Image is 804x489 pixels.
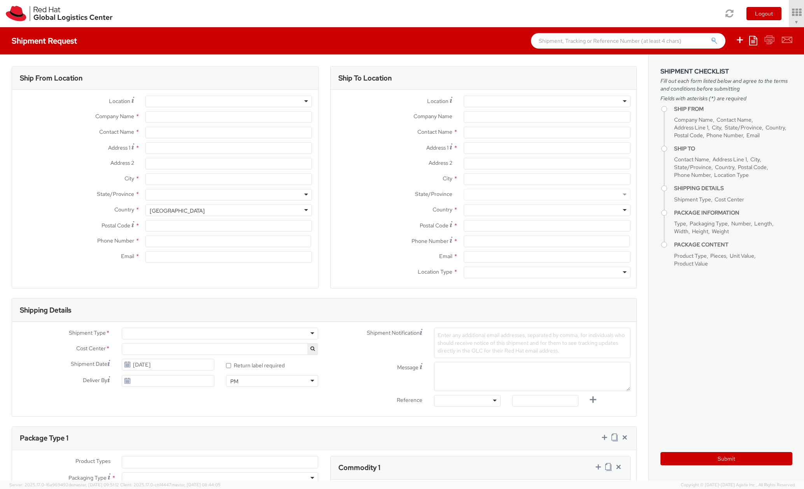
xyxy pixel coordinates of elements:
[731,220,751,227] span: Number
[412,238,448,244] span: Phone Number
[660,94,792,102] span: Fields with asterisks (*) are required
[660,452,792,465] button: Submit
[765,124,785,131] span: Country
[99,128,134,135] span: Contact Name
[660,77,792,93] span: Fill out each form listed below and agree to the terms and conditions before submitting
[674,116,713,123] span: Company Name
[674,252,707,259] span: Product Type
[75,458,110,465] span: Product Types
[438,332,625,354] span: Enter any additional email addresses, separated by comma, for individuals who should receive noti...
[69,329,106,338] span: Shipment Type
[20,434,68,442] h3: Package Type 1
[124,175,134,182] span: City
[97,237,134,244] span: Phone Number
[120,482,221,487] span: Client: 2025.17.0-cb14447
[674,106,792,112] h4: Ship From
[114,206,134,213] span: Country
[714,171,749,178] span: Location Type
[750,156,760,163] span: City
[706,132,743,139] span: Phone Number
[433,206,452,213] span: Country
[439,253,452,260] span: Email
[794,19,799,25] span: ▼
[712,228,729,235] span: Weight
[367,329,420,337] span: Shipment Notification
[712,124,721,131] span: City
[102,222,130,229] span: Postal Code
[730,252,754,259] span: Unit Value
[427,98,448,105] span: Location
[12,37,77,45] h4: Shipment Request
[71,360,107,368] span: Shipment Date
[397,364,419,371] span: Message
[9,482,119,487] span: Server: 2025.17.0-16a969492de
[738,164,767,171] span: Postal Code
[674,228,688,235] span: Width
[230,377,238,385] div: PM
[681,482,795,488] span: Copyright © [DATE]-[DATE] Agistix Inc., All Rights Reserved
[690,220,728,227] span: Packaging Type
[110,159,134,166] span: Address 2
[674,220,686,227] span: Type
[397,396,422,403] span: Reference
[413,113,452,120] span: Company Name
[150,207,205,215] div: [GEOGRAPHIC_DATA]
[68,474,107,481] span: Packaging Type
[674,171,711,178] span: Phone Number
[715,196,744,203] span: Cost Center
[674,196,711,203] span: Shipment Type
[531,33,725,49] input: Shipment, Tracking or Reference Number (at least 4 chars)
[172,482,221,487] span: master, [DATE] 08:44:05
[746,132,760,139] span: Email
[76,344,106,353] span: Cost Center
[73,482,119,487] span: master, [DATE] 09:51:12
[746,7,781,20] button: Logout
[6,6,112,21] img: rh-logistics-00dfa346123c4ec078e1.svg
[674,146,792,152] h4: Ship To
[674,156,709,163] span: Contact Name
[97,190,134,197] span: State/Province
[674,210,792,216] h4: Package Information
[338,464,380,472] h3: Commodity 1
[429,159,452,166] span: Address 2
[20,306,71,314] h3: Shipping Details
[420,222,448,229] span: Postal Code
[674,242,792,248] h4: Package Content
[226,363,231,368] input: Return label required
[674,132,703,139] span: Postal Code
[692,228,708,235] span: Height
[338,74,392,82] h3: Ship To Location
[716,116,751,123] span: Contact Name
[715,164,734,171] span: Country
[674,260,708,267] span: Product Value
[713,156,747,163] span: Address Line 1
[95,113,134,120] span: Company Name
[83,376,107,384] span: Deliver By
[674,164,711,171] span: State/Province
[108,144,130,151] span: Address 1
[109,98,130,105] span: Location
[725,124,762,131] span: State/Province
[415,190,452,197] span: State/Province
[226,360,286,369] label: Return label required
[443,175,452,182] span: City
[674,185,792,191] h4: Shipping Details
[418,268,452,275] span: Location Type
[710,252,726,259] span: Pieces
[121,253,134,260] span: Email
[417,128,452,135] span: Contact Name
[20,74,82,82] h3: Ship From Location
[674,124,708,131] span: Address Line 1
[754,220,772,227] span: Length
[426,144,448,151] span: Address 1
[660,68,792,75] h3: Shipment Checklist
